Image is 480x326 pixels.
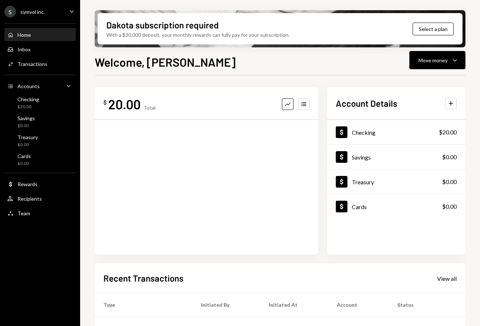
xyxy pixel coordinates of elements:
div: With a $30,000 deposit, your monthly rewards can fully pay for your subscription. [106,31,290,39]
div: Savings [17,115,35,121]
a: View all [437,274,457,282]
button: Select a plan [413,23,454,35]
div: Inbox [17,46,31,52]
a: Accounts [4,79,76,93]
div: Move money [418,56,448,64]
div: Recipients [17,196,42,202]
h2: Recent Transactions [103,272,184,284]
div: Savings [352,154,371,161]
th: Initiated At [260,293,328,317]
a: Team [4,207,76,220]
th: Account [328,293,389,317]
div: $0.00 [442,153,457,161]
div: Accounts [17,83,40,89]
div: View all [437,275,457,282]
a: Checking$20.00 [327,120,465,144]
div: Team [17,210,30,216]
div: Cards [17,153,31,159]
a: Savings$0.00 [4,113,76,130]
a: Rewards [4,177,76,191]
div: Dakota subscription required [106,19,219,31]
div: Treasury [17,134,38,140]
a: Checking$20.00 [4,94,76,111]
a: Treasury$0.00 [4,132,76,149]
h1: Welcome, [PERSON_NAME] [95,55,236,69]
a: Treasury$0.00 [327,169,465,194]
th: Initiated By [192,293,260,317]
div: Transactions [17,61,47,67]
div: $0.00 [17,142,38,148]
div: $0.00 [17,161,31,167]
a: Recipients [4,192,76,205]
div: symvol inc. [20,9,45,15]
a: Cards$0.00 [327,194,465,219]
th: Type [95,293,192,317]
a: Inbox [4,43,76,56]
div: $0.00 [442,177,457,186]
button: Move money [409,51,465,69]
div: 20.00 [108,96,141,112]
div: Treasury [352,178,374,185]
div: $ [103,99,107,106]
div: Cards [352,203,367,210]
div: Rewards [17,181,38,187]
div: Checking [17,96,39,102]
div: $20.00 [17,104,39,110]
a: Cards$0.00 [4,151,76,168]
div: S [4,6,16,17]
div: $0.00 [17,123,35,129]
div: $20.00 [439,128,457,137]
div: Checking [352,129,375,136]
div: Total [143,105,156,111]
div: Home [17,32,31,38]
a: Savings$0.00 [327,145,465,169]
h2: Account Details [336,97,397,109]
div: $0.00 [442,202,457,211]
a: Transactions [4,57,76,70]
a: Home [4,28,76,41]
th: Status [389,293,465,317]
